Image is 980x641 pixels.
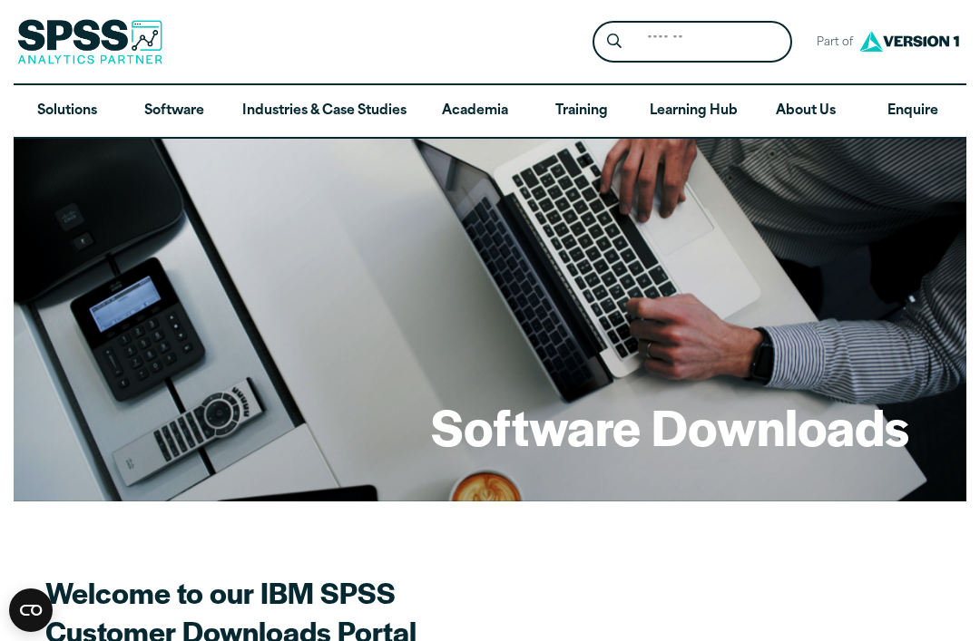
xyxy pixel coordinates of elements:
span: Part of [807,30,855,56]
img: Version1 Logo [855,24,964,58]
a: Solutions [14,85,121,138]
nav: Desktop version of site main menu [14,85,965,138]
a: Software [121,85,228,138]
svg: Search magnifying glass icon [607,34,622,49]
a: Training [528,85,635,138]
a: About Us [752,85,859,138]
form: Site Header Search Form [593,21,792,63]
a: Academia [421,85,528,138]
a: Enquire [859,85,966,138]
button: Search magnifying glass icon [597,25,631,59]
a: Industries & Case Studies [228,85,421,138]
a: Learning Hub [635,85,752,138]
img: SPSS Analytics Partner [17,19,162,64]
button: Open CMP widget [9,588,53,632]
h1: Software Downloads [431,393,909,460]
